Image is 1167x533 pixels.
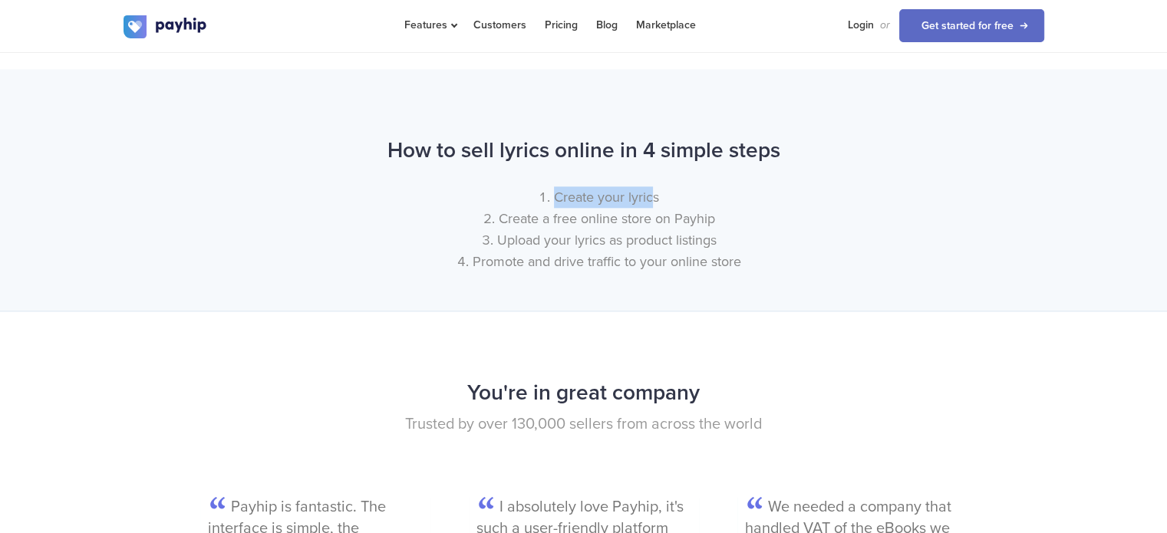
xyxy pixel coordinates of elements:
[124,15,208,38] img: logo.svg
[404,18,455,31] span: Features
[124,413,1044,436] p: Trusted by over 130,000 sellers from across the world
[154,208,1044,229] li: Create a free online store on Payhip
[154,229,1044,251] li: Upload your lyrics as product listings
[124,130,1044,171] h2: How to sell lyrics online in 4 simple steps
[124,373,1044,413] h2: You're in great company
[899,9,1044,42] a: Get started for free
[154,251,1044,272] li: Promote and drive traffic to your online store
[154,186,1044,208] li: Create your lyrics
